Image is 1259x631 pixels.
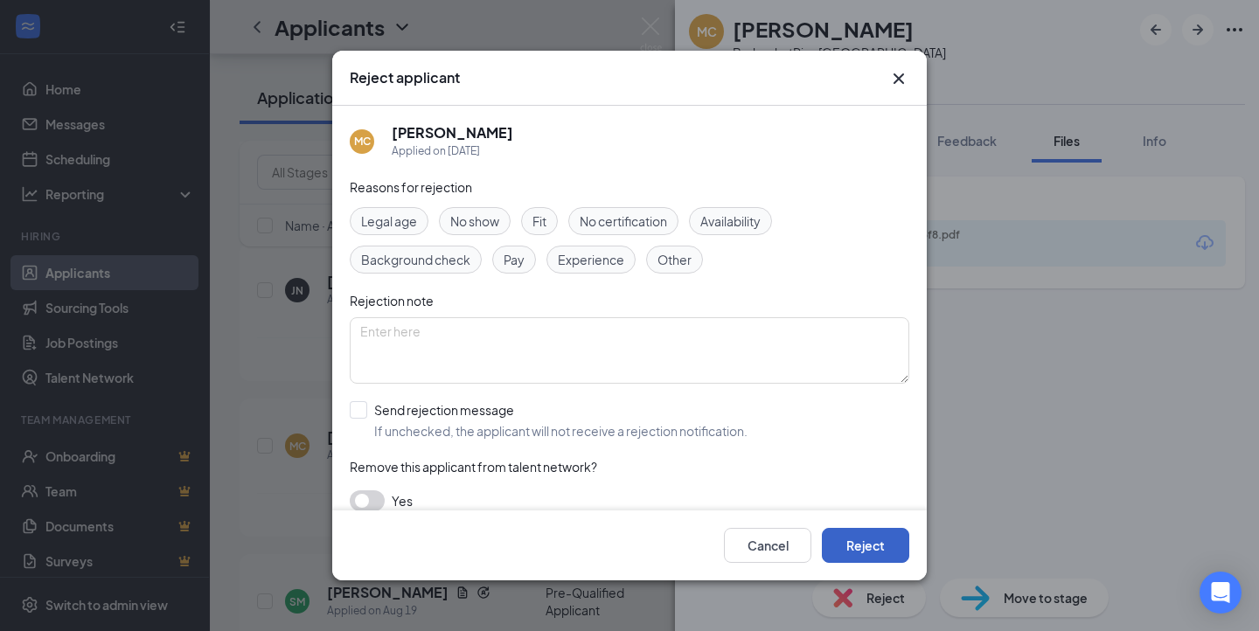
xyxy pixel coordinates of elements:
div: MC [354,134,371,149]
button: Cancel [724,528,811,563]
span: Rejection note [350,293,434,309]
span: Other [657,250,692,269]
span: Experience [558,250,624,269]
span: Reasons for rejection [350,179,472,195]
span: Background check [361,250,470,269]
span: No show [450,211,499,231]
span: Pay [504,250,525,269]
div: Open Intercom Messenger [1200,572,1242,614]
span: Legal age [361,211,417,231]
svg: Cross [888,68,909,89]
span: No certification [580,211,667,231]
h3: Reject applicant [350,68,460,87]
h5: [PERSON_NAME] [392,123,513,142]
span: Yes [392,490,413,511]
span: Fit [532,211,546,231]
span: Remove this applicant from talent network? [350,459,597,475]
span: Availability [700,211,761,231]
button: Close [888,68,909,89]
div: Applied on [DATE] [392,142,513,160]
button: Reject [822,528,909,563]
